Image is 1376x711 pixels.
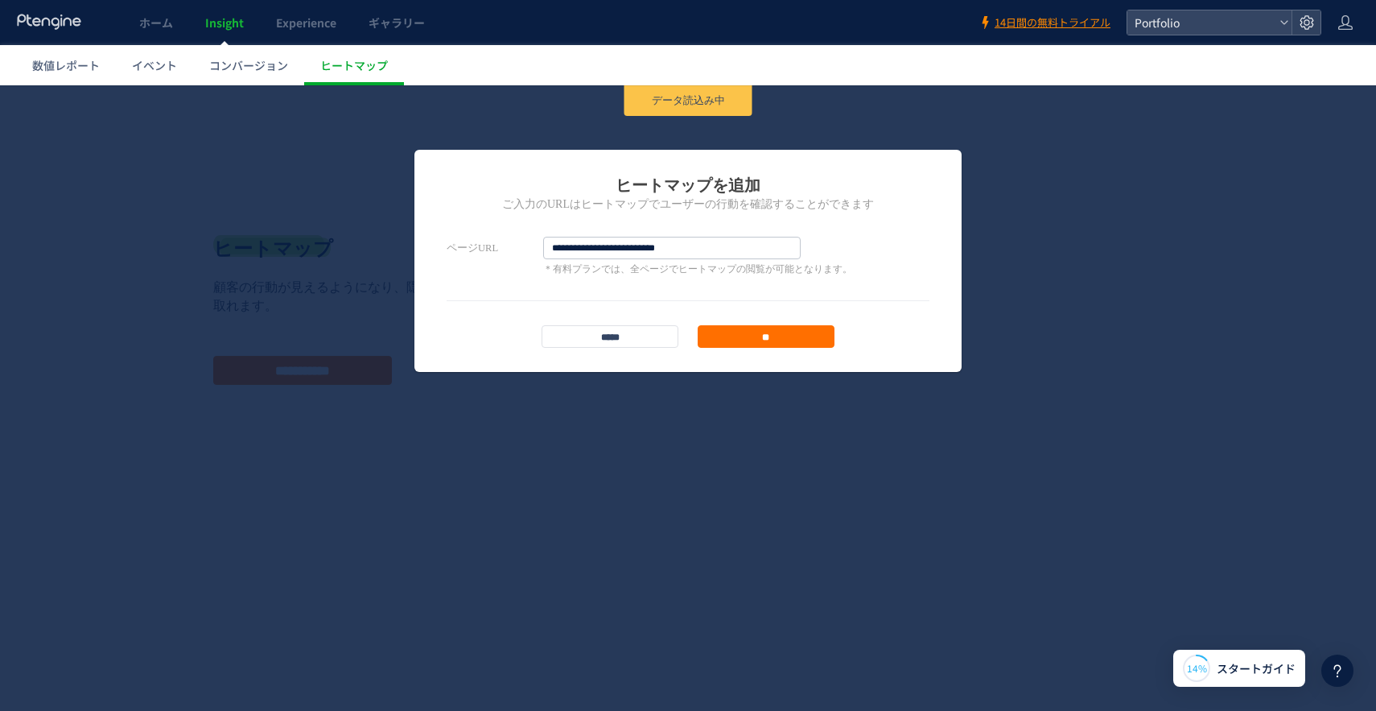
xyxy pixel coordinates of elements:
span: 14日間の無料トライアル [995,15,1110,31]
span: ギャラリー [369,14,425,31]
a: 14日間の無料トライアル [978,15,1110,31]
span: Insight [205,14,244,31]
span: ホーム [139,14,173,31]
span: コンバージョン [209,57,288,73]
span: Portfolio [1130,10,1273,35]
span: スタートガイド [1217,660,1296,677]
span: 14% [1187,661,1207,675]
span: Experience [276,14,336,31]
h1: ヒートマップを追加 [447,89,929,111]
span: 数値レポート [32,57,100,73]
span: イベント [132,57,177,73]
span: ヒートマップ [320,57,388,73]
label: ページURL [447,151,543,174]
h2: ご入力のURLはヒートマップでユーザーの行動を確認することができます [447,111,929,127]
p: ＊有料プランでは、全ページでヒートマップの閲覧が可能となります。 [543,177,852,191]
